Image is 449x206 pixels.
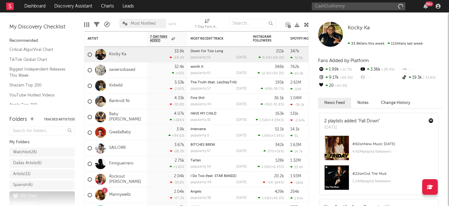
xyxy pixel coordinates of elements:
[271,134,283,138] span: +5.54 %
[290,87,302,91] div: 114k
[425,2,433,6] div: 99 +
[290,165,303,169] div: 53.4k
[290,56,303,60] div: 72.5k
[170,102,184,106] div: -30.8 %
[324,125,380,131] div: [DATE]
[191,87,211,91] div: popularity: 57
[318,82,360,90] div: 20
[236,165,247,169] div: [DATE]
[131,22,156,26] span: Most Notified
[272,87,283,91] span: -39.7 %
[348,42,384,46] span: 33.8k fans this week
[9,126,75,135] input: Search for folders...
[290,127,300,131] div: 14.1k
[170,118,184,122] div: +286 %
[109,67,135,73] a: xaviersobased
[191,37,237,41] div: Most Recent Track
[290,112,298,116] div: 131k
[172,71,184,75] div: +42 %
[290,159,301,163] div: 1.32M
[334,84,347,88] span: -62.3 %
[9,180,75,190] a: Spanish(6)
[191,165,211,169] div: popularity: 54
[109,99,130,104] a: Bankroll Ni
[271,72,283,75] span: +84.3 %
[191,174,247,178] div: I Do Too (feat. STAR BANDZ)
[318,74,360,82] div: 9.17k
[109,174,144,185] a: Rockout [PERSON_NAME]
[261,102,284,106] div: ( )
[170,87,184,91] div: -2.92 %
[265,87,271,91] span: 499
[339,68,352,71] span: -51.7 %
[290,49,299,53] div: 347k
[339,76,353,80] span: -69.3 %
[262,165,270,169] span: 1.02k
[236,56,247,59] div: [DATE]
[176,127,184,131] div: 3.9k
[275,112,284,116] div: 163k
[9,46,69,53] a: Critical Algo/Viral Chart
[253,35,275,42] div: Instagram Followers
[109,145,126,151] a: SAILORR
[170,56,184,60] div: -69.2 %
[9,148,75,157] a: Watchlist(26)
[13,170,31,178] div: Artists ( 11 )
[170,180,184,184] div: -33.8 %
[236,196,247,200] div: [DATE]
[9,169,75,179] a: Artists(11)
[191,65,203,69] a: worth it
[109,83,123,88] a: Kidwild
[360,66,401,74] div: 3.36k
[9,101,69,108] a: Apple Top 200
[290,190,299,194] div: 254k
[260,119,268,122] span: 1.52k
[150,35,170,42] span: 7-Day Fans Added
[258,196,284,200] div: ( )
[236,181,247,184] div: [DATE]
[9,82,69,89] a: Shazam Top 200
[290,196,303,200] div: 1.94k
[13,149,37,156] div: Watchlist ( 26 )
[191,190,201,194] a: Angels
[175,81,184,85] div: 5.53k
[94,16,99,34] div: Filters
[195,23,220,31] div: 7-Day Fans Added (7-Day Fans Added)
[191,118,211,122] div: popularity: 32
[174,96,184,100] div: 4.33k
[274,150,283,153] span: +16 %
[360,74,401,82] div: --
[9,56,69,63] a: TikTok Global Chart
[9,159,75,168] a: Dallas Artists(6)
[275,159,284,163] div: 128k
[312,2,405,10] input: Search for artists
[262,72,270,75] span: 12.4k
[290,71,303,76] div: 60.3k
[236,150,247,153] div: [DATE]
[191,50,223,53] a: Down For Too Long
[401,66,443,74] div: --
[191,181,211,184] div: popularity: 49
[191,128,247,131] div: Intervene
[191,159,201,162] a: Tartan
[348,25,370,31] a: Kocky Ka
[170,149,184,153] div: -28.3 %
[275,65,284,69] div: 348k
[170,196,184,200] div: -47.2 %
[9,92,69,99] a: YouTube Hottest Videos
[318,98,351,108] button: News Feed
[348,42,423,46] span: 110k fans last week
[275,81,284,85] div: 195k
[290,174,301,178] div: 1.93M
[273,181,283,184] span: -164 %
[290,134,298,138] div: 31
[174,174,184,178] div: 2.04k
[274,96,284,100] div: 36.5k
[9,116,27,123] div: Folders
[109,130,131,135] a: GwallaBaby
[290,118,305,122] div: -2.64k
[380,68,394,71] span: -29.4 %
[44,118,75,121] button: Tracked Artists(9)
[320,165,438,195] a: #22onOut The Mud1.24Mplaylist followers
